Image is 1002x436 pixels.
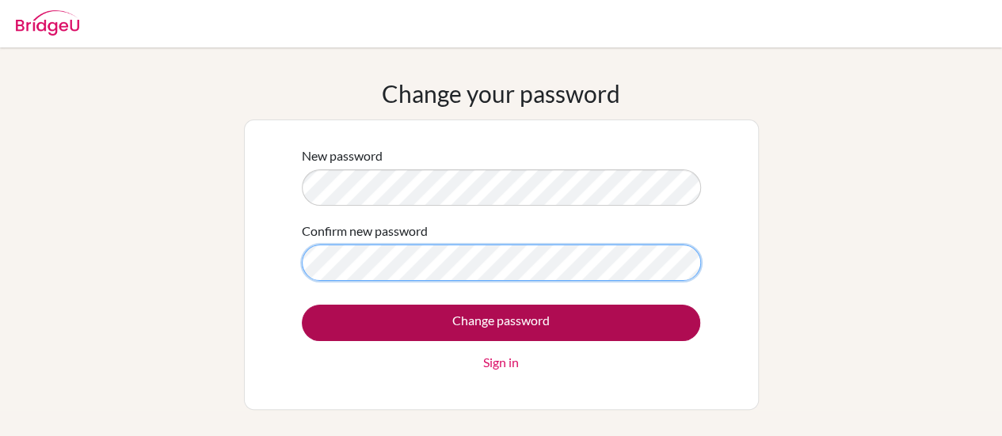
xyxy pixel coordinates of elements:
a: Sign in [483,353,519,372]
img: Bridge-U [16,10,79,36]
h1: Change your password [382,79,620,108]
label: New password [302,146,383,165]
input: Change password [302,305,700,341]
label: Confirm new password [302,222,428,241]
